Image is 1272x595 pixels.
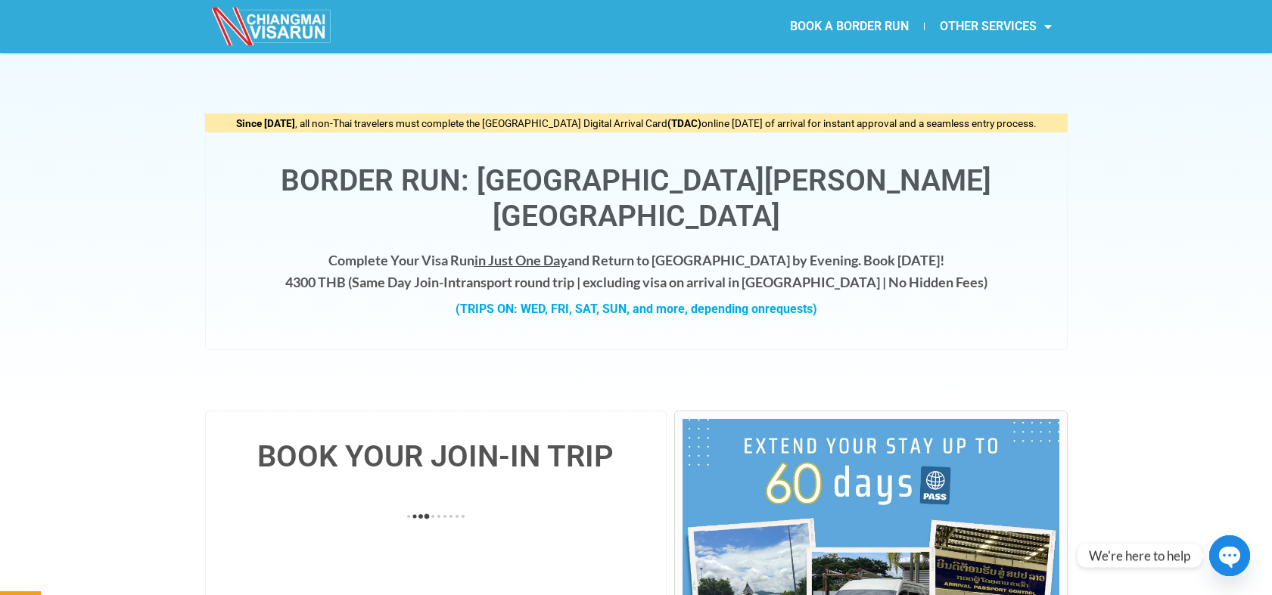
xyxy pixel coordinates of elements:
h4: Complete Your Visa Run and Return to [GEOGRAPHIC_DATA] by Evening. Book [DATE]! 4300 THB ( transp... [221,249,1052,293]
a: OTHER SERVICES [925,9,1067,44]
strong: (TDAC) [667,117,701,129]
span: , all non-Thai travelers must complete the [GEOGRAPHIC_DATA] Digital Arrival Card online [DATE] o... [236,117,1037,129]
h4: BOOK YOUR JOIN-IN TRIP [221,442,652,472]
span: in Just One Day [474,252,568,268]
nav: Menu [636,9,1067,44]
strong: Since [DATE] [236,117,295,129]
strong: Same Day Join-In [352,274,456,290]
a: BOOK A BORDER RUN [775,9,924,44]
h1: Border Run: [GEOGRAPHIC_DATA][PERSON_NAME][GEOGRAPHIC_DATA] [221,163,1052,234]
strong: (TRIPS ON: WED, FRI, SAT, SUN, and more, depending on [456,302,817,316]
span: requests) [765,302,817,316]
